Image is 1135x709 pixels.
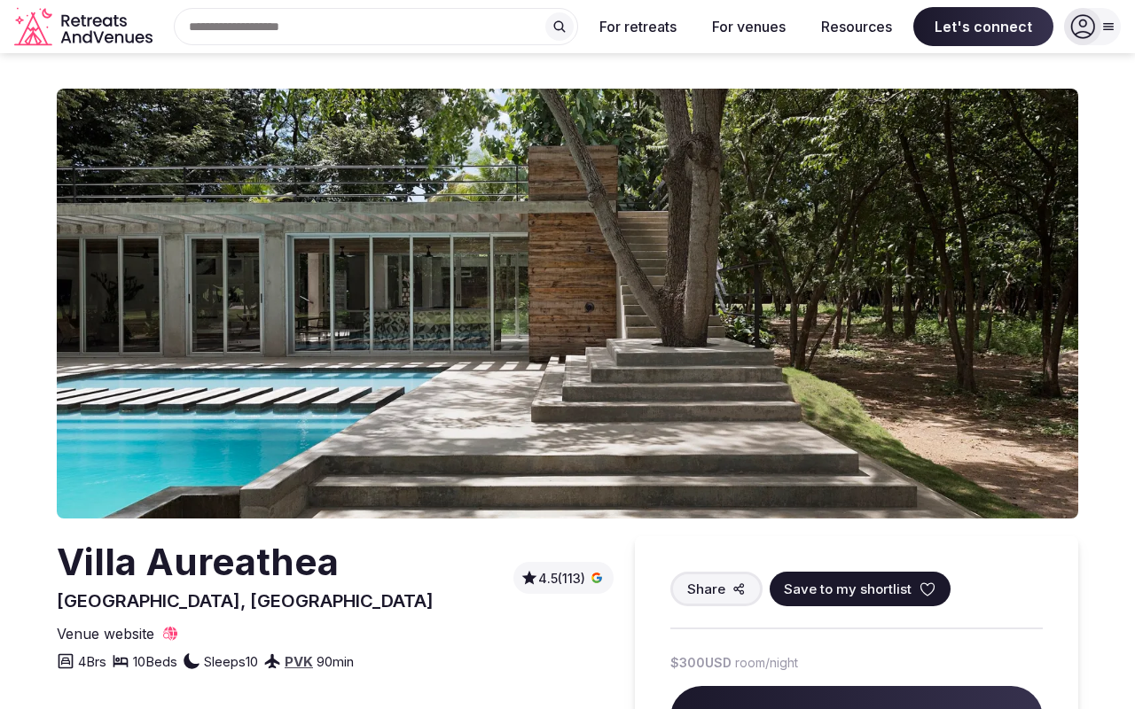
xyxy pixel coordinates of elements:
[133,652,177,671] span: 10 Beds
[57,89,1078,518] img: Venue cover photo
[670,654,732,672] span: $300 USD
[585,7,691,46] button: For retreats
[14,7,156,47] a: Visit the homepage
[670,572,763,606] button: Share
[317,652,354,671] span: 90 min
[807,7,906,46] button: Resources
[14,7,156,47] svg: Retreats and Venues company logo
[538,570,585,588] span: 4.5 (113)
[57,536,434,588] h2: Villa Aureathea
[285,653,313,670] a: PVK
[57,590,434,612] span: [GEOGRAPHIC_DATA], [GEOGRAPHIC_DATA]
[687,580,725,598] span: Share
[204,652,258,671] span: Sleeps 10
[698,7,800,46] button: For venues
[521,569,607,587] button: 4.5(113)
[735,654,798,672] span: room/night
[57,624,154,643] span: Venue website
[57,624,179,643] a: Venue website
[784,580,912,598] span: Save to my shortlist
[78,652,106,671] span: 4 Brs
[913,7,1053,46] span: Let's connect
[770,572,951,606] button: Save to my shortlist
